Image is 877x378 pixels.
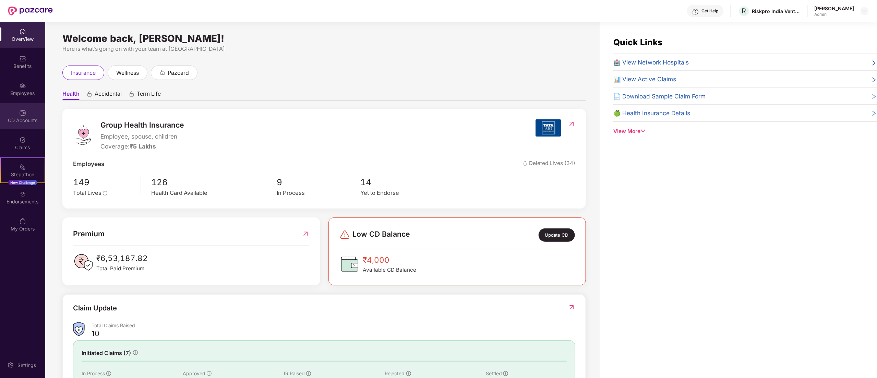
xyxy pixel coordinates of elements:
div: Claim Update [73,303,117,314]
span: Total Paid Premium [96,264,148,273]
div: View More [613,127,877,135]
span: Group Health Insurance [100,119,184,131]
div: animation [129,91,135,97]
span: info-circle [106,371,111,376]
span: info-circle [207,371,212,376]
div: Admin [815,12,854,17]
div: Update CD [539,228,575,242]
div: Get Help [702,8,719,14]
span: IR Raised [284,370,305,376]
span: ₹5 Lakhs [130,143,156,150]
div: New Challenge [8,180,37,185]
img: RedirectIcon [568,304,575,311]
span: In Process [82,370,105,376]
img: PaidPremiumIcon [73,252,94,273]
div: In Process [277,189,361,198]
div: Stepathon [1,171,45,178]
img: svg+xml;base64,PHN2ZyBpZD0iQ2xhaW0iIHhtbG5zPSJodHRwOi8vd3d3LnczLm9yZy8yMDAwL3N2ZyIgd2lkdGg9IjIwIi... [19,137,26,143]
span: Low CD Balance [352,228,410,242]
span: info-circle [503,371,508,376]
span: Total Lives [73,189,101,196]
span: wellness [116,69,139,77]
span: Health [62,90,80,100]
img: RedirectIcon [568,120,575,127]
span: Rejected [385,370,405,376]
img: svg+xml;base64,PHN2ZyBpZD0iRGFuZ2VyLTMyeDMyIiB4bWxucz0iaHR0cDovL3d3dy53My5vcmcvMjAwMC9zdmciIHdpZH... [339,229,350,240]
div: Total Claims Raised [92,322,575,329]
img: svg+xml;base64,PHN2ZyBpZD0iSGVscC0zMngzMiIgeG1sbnM9Imh0dHA6Ly93d3cudzMub3JnLzIwMDAvc3ZnIiB3aWR0aD... [692,8,699,15]
img: svg+xml;base64,PHN2ZyBpZD0iRHJvcGRvd24tMzJ4MzIiIHhtbG5zPSJodHRwOi8vd3d3LnczLm9yZy8yMDAwL3N2ZyIgd2... [862,8,867,14]
img: svg+xml;base64,PHN2ZyBpZD0iQmVuZWZpdHMiIHhtbG5zPSJodHRwOi8vd3d3LnczLm9yZy8yMDAwL3N2ZyIgd2lkdGg9Ij... [19,55,26,62]
span: Approved [183,370,205,376]
div: [PERSON_NAME] [815,5,854,12]
div: Settings [15,362,38,369]
div: Welcome back, [PERSON_NAME]! [62,36,586,41]
span: right [871,76,877,84]
span: 9 [277,176,361,189]
span: 🏥 View Network Hospitals [613,58,689,67]
span: info-circle [133,350,138,355]
div: Health Card Available [151,189,277,198]
span: 📄 Download Sample Claim Form [613,92,706,101]
img: svg+xml;base64,PHN2ZyBpZD0iTXlfT3JkZXJzIiBkYXRhLW5hbWU9Ik15IE9yZGVycyIgeG1sbnM9Imh0dHA6Ly93d3cudz... [19,218,26,225]
div: Coverage: [100,142,184,151]
span: Premium [73,228,105,239]
span: Settled [486,370,502,376]
span: 126 [151,176,277,189]
div: 10 [92,329,99,338]
img: ClaimsSummaryIcon [73,322,85,336]
div: Yet to Endorse [361,189,444,198]
img: svg+xml;base64,PHN2ZyB4bWxucz0iaHR0cDovL3d3dy53My5vcmcvMjAwMC9zdmciIHdpZHRoPSIyMSIgaGVpZ2h0PSIyMC... [19,164,26,170]
span: Accidental [95,90,122,100]
span: 14 [361,176,444,189]
span: Employee, spouse, children [100,132,184,141]
div: Here is what’s going on with your team at [GEOGRAPHIC_DATA] [62,45,586,53]
span: pazcard [168,69,189,77]
span: Available CD Balance [363,266,416,274]
span: info-circle [103,191,107,196]
span: ₹6,53,187.82 [96,252,148,264]
img: svg+xml;base64,PHN2ZyBpZD0iU2V0dGluZy0yMHgyMCIgeG1sbnM9Imh0dHA6Ly93d3cudzMub3JnLzIwMDAvc3ZnIiB3aW... [7,362,14,369]
img: insurerIcon [536,119,561,137]
div: animation [159,69,166,75]
img: RedirectIcon [302,228,309,239]
span: Deleted Lives (34) [523,159,575,168]
span: Initiated Claims (7) [82,349,131,357]
img: svg+xml;base64,PHN2ZyBpZD0iQ0RfQWNjb3VudHMiIGRhdGEtbmFtZT0iQ0QgQWNjb3VudHMiIHhtbG5zPSJodHRwOi8vd3... [19,109,26,116]
img: logo [73,125,94,145]
span: info-circle [406,371,411,376]
img: New Pazcare Logo [8,7,53,15]
span: info-circle [306,371,311,376]
span: right [871,59,877,67]
img: deleteIcon [523,161,528,166]
span: 🍏 Health Insurance Details [613,108,690,118]
span: right [871,110,877,118]
img: svg+xml;base64,PHN2ZyBpZD0iRW5kb3JzZW1lbnRzIiB4bWxucz0iaHR0cDovL3d3dy53My5vcmcvMjAwMC9zdmciIHdpZH... [19,191,26,198]
span: insurance [71,69,96,77]
span: 149 [73,176,136,189]
span: 📊 View Active Claims [613,74,676,84]
img: CDBalanceIcon [339,254,360,274]
span: Employees [73,159,104,168]
div: animation [86,91,93,97]
img: svg+xml;base64,PHN2ZyBpZD0iRW1wbG95ZWVzIiB4bWxucz0iaHR0cDovL3d3dy53My5vcmcvMjAwMC9zdmciIHdpZHRoPS... [19,82,26,89]
span: Quick Links [613,37,662,47]
img: svg+xml;base64,PHN2ZyBpZD0iSG9tZSIgeG1sbnM9Imh0dHA6Ly93d3cudzMub3JnLzIwMDAvc3ZnIiB3aWR0aD0iMjAiIG... [19,28,26,35]
span: ₹4,000 [363,254,416,266]
span: right [871,93,877,101]
span: R [742,7,746,15]
div: Riskpro India Ventures Private Limited [752,8,800,14]
span: down [640,128,646,133]
span: Term Life [137,90,161,100]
